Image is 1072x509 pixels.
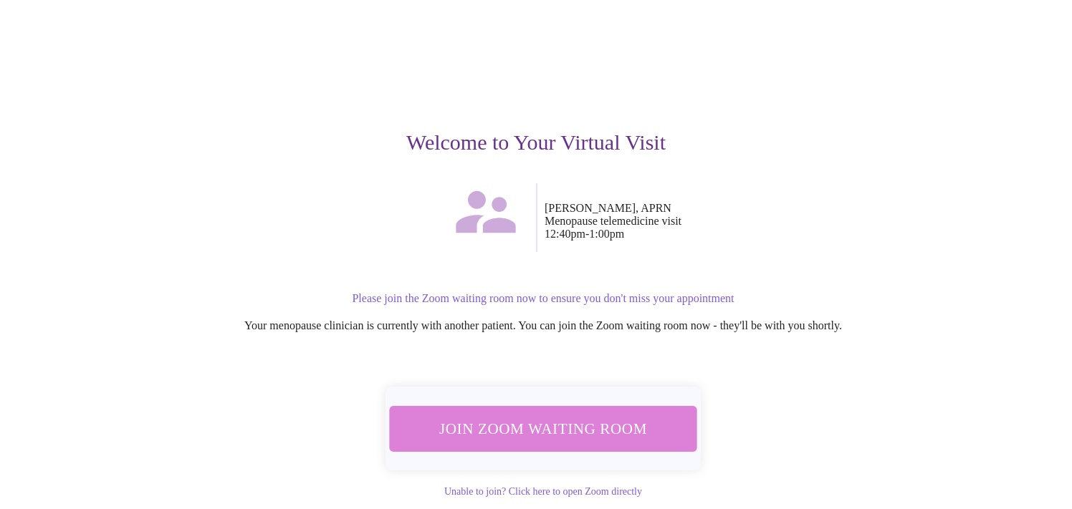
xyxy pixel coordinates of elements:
span: Join Zoom Waiting Room [408,415,678,442]
button: Join Zoom Waiting Room [389,406,697,451]
p: [PERSON_NAME], APRN Menopause telemedicine visit 12:40pm - 1:00pm [545,202,977,241]
h3: Welcome to Your Virtual Visit [95,130,977,155]
p: Your menopause clinician is currently with another patient. You can join the Zoom waiting room no... [109,319,977,332]
p: Please join the Zoom waiting room now to ensure you don't miss your appointment [109,292,977,305]
a: Unable to join? Click here to open Zoom directly [444,486,642,497]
